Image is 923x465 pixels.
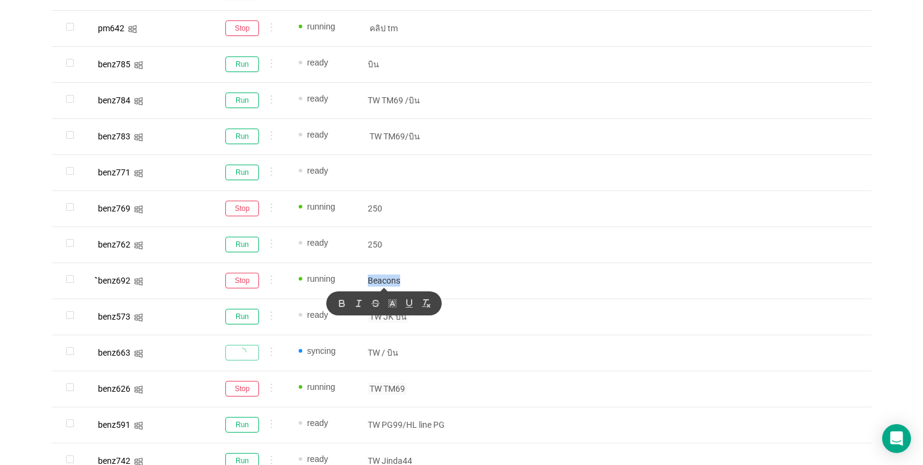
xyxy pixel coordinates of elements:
span: running [307,382,335,392]
button: Run [225,417,259,433]
span: running [307,22,335,31]
p: 250 [368,202,455,214]
span: ready [307,94,328,103]
i: icon: windows [134,349,143,358]
button: Stop [225,273,259,288]
i: icon: windows [134,169,143,178]
p: 250 [368,239,455,251]
span: TW TM69 [368,383,407,395]
button: Run [225,165,259,180]
span: ready [307,454,328,464]
button: Stop [225,20,259,36]
button: Run [225,309,259,324]
div: Open Intercom Messenger [882,424,911,453]
p: TW PG99/HL line PG [368,419,455,431]
i: icon: windows [134,313,143,322]
span: ready [307,418,328,428]
i: icon: windows [134,97,143,106]
span: ready [307,130,328,139]
div: benz771 [98,168,130,177]
span: ready [307,238,328,248]
span: ready [307,166,328,175]
span: TW JK บิน [368,311,409,323]
div: ิbenz692 [98,276,130,285]
span: TW TM69/บิน [368,130,422,142]
div: benz742 [98,457,130,465]
span: ready [307,310,328,320]
div: benz762 [98,240,130,249]
p: TW / บิน [368,347,455,359]
span: ready [307,58,328,67]
div: benz573 [98,312,130,321]
span: คลิป tm [368,22,400,34]
i: icon: windows [128,25,137,34]
button: Run [225,237,259,252]
i: icon: windows [134,277,143,286]
i: icon: windows [134,205,143,214]
p: Beacons [368,275,455,287]
button: Run [225,93,259,108]
span: running [307,202,335,211]
button: Run [225,56,259,72]
span: running [307,274,335,284]
p: บิน [368,58,455,70]
div: benz783 [98,132,130,141]
span: /บิน [403,94,422,106]
div: benz626 [98,384,130,393]
i: icon: windows [134,133,143,142]
div: benz784 [98,96,130,105]
p: TW TM69 [368,94,455,106]
button: Run [225,129,259,144]
button: Stop [225,381,259,397]
div: pm642 [98,24,124,32]
i: icon: windows [134,385,143,394]
i: icon: windows [134,241,143,250]
div: benz663 [98,348,130,357]
button: Stop [225,201,259,216]
div: benz785 [98,60,130,68]
div: benz769 [98,204,130,213]
div: benz591 [98,421,130,429]
i: icon: windows [134,61,143,70]
span: syncing [307,346,335,356]
i: icon: windows [134,421,143,430]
